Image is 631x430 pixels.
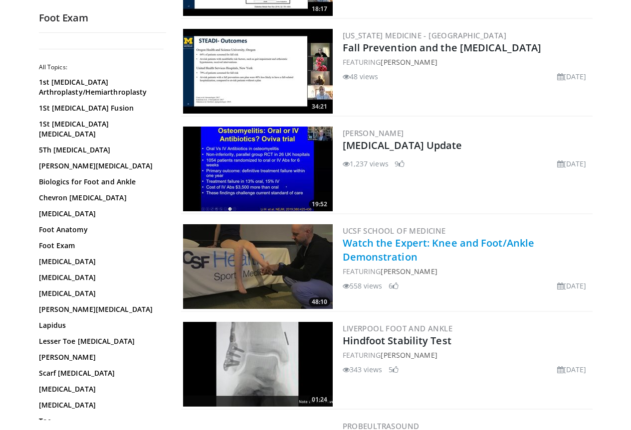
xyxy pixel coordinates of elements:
[381,57,437,67] a: [PERSON_NAME]
[183,29,333,114] img: 3df6d1a0-dbd2-4ed9-858e-dff0e9405b0a.300x170_q85_crop-smart_upscale.jpg
[39,225,161,235] a: Foot Anatomy
[39,273,161,283] a: [MEDICAL_DATA]
[343,226,446,236] a: UCSF School of Medicine
[309,102,330,111] span: 34:21
[39,103,161,113] a: 1St [MEDICAL_DATA] Fusion
[183,127,333,211] a: 19:52
[389,281,399,291] li: 6
[343,323,453,333] a: Liverpool Foot and Ankle
[343,57,591,67] div: FEATURING
[183,127,333,211] img: ec17dc39-258a-4a4e-bf4e-ff141a4ead66.300x170_q85_crop-smart_upscale.jpg
[183,224,333,309] img: a27f2413-8792-4dcd-98fa-8f731d161f34.300x170_q85_crop-smart_upscale.jpg
[39,352,161,362] a: [PERSON_NAME]
[39,288,161,298] a: [MEDICAL_DATA]
[39,145,161,155] a: 5Th [MEDICAL_DATA]
[381,267,437,276] a: [PERSON_NAME]
[39,320,161,330] a: Lapidus
[39,416,161,426] a: Toe
[389,364,399,375] li: 5
[343,266,591,277] div: FEATURING
[395,158,405,169] li: 9
[557,281,587,291] li: [DATE]
[381,350,437,360] a: [PERSON_NAME]
[39,209,161,219] a: [MEDICAL_DATA]
[557,364,587,375] li: [DATE]
[343,139,462,152] a: [MEDICAL_DATA] Update
[343,350,591,360] div: FEATURING
[39,400,161,410] a: [MEDICAL_DATA]
[343,41,542,54] a: Fall Prevention and the [MEDICAL_DATA]
[39,119,161,139] a: 1St [MEDICAL_DATA] [MEDICAL_DATA]
[39,384,161,394] a: [MEDICAL_DATA]
[39,63,164,71] h2: All Topics:
[343,236,535,264] a: Watch the Expert: Knee and Foot/Ankle Demonstration
[39,77,161,97] a: 1st [MEDICAL_DATA] Arthroplasty/Hemiarthroplasty
[309,200,330,209] span: 19:52
[343,128,404,138] a: [PERSON_NAME]
[183,322,333,407] a: 01:24
[343,281,383,291] li: 558 views
[309,395,330,404] span: 01:24
[183,224,333,309] a: 48:10
[39,193,161,203] a: Chevron [MEDICAL_DATA]
[39,11,166,24] h2: Foot Exam
[343,71,379,82] li: 48 views
[39,257,161,267] a: [MEDICAL_DATA]
[39,161,161,171] a: [PERSON_NAME][MEDICAL_DATA]
[309,4,330,13] span: 18:17
[39,336,161,346] a: Lesser Toe [MEDICAL_DATA]
[343,30,507,40] a: [US_STATE] Medicine - [GEOGRAPHIC_DATA]
[39,368,161,378] a: Scarf [MEDICAL_DATA]
[39,241,161,251] a: Foot Exam
[39,304,161,314] a: [PERSON_NAME][MEDICAL_DATA]
[309,297,330,306] span: 48:10
[183,29,333,114] a: 34:21
[39,177,161,187] a: Biologics for Foot and Ankle
[343,364,383,375] li: 343 views
[557,71,587,82] li: [DATE]
[343,158,389,169] li: 1,237 views
[183,322,333,407] img: 2891dfd4-da64-4f69-a427-08ce56dce66e.300x170_q85_crop-smart_upscale.jpg
[343,334,451,347] a: Hindfoot Stability Test
[557,158,587,169] li: [DATE]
